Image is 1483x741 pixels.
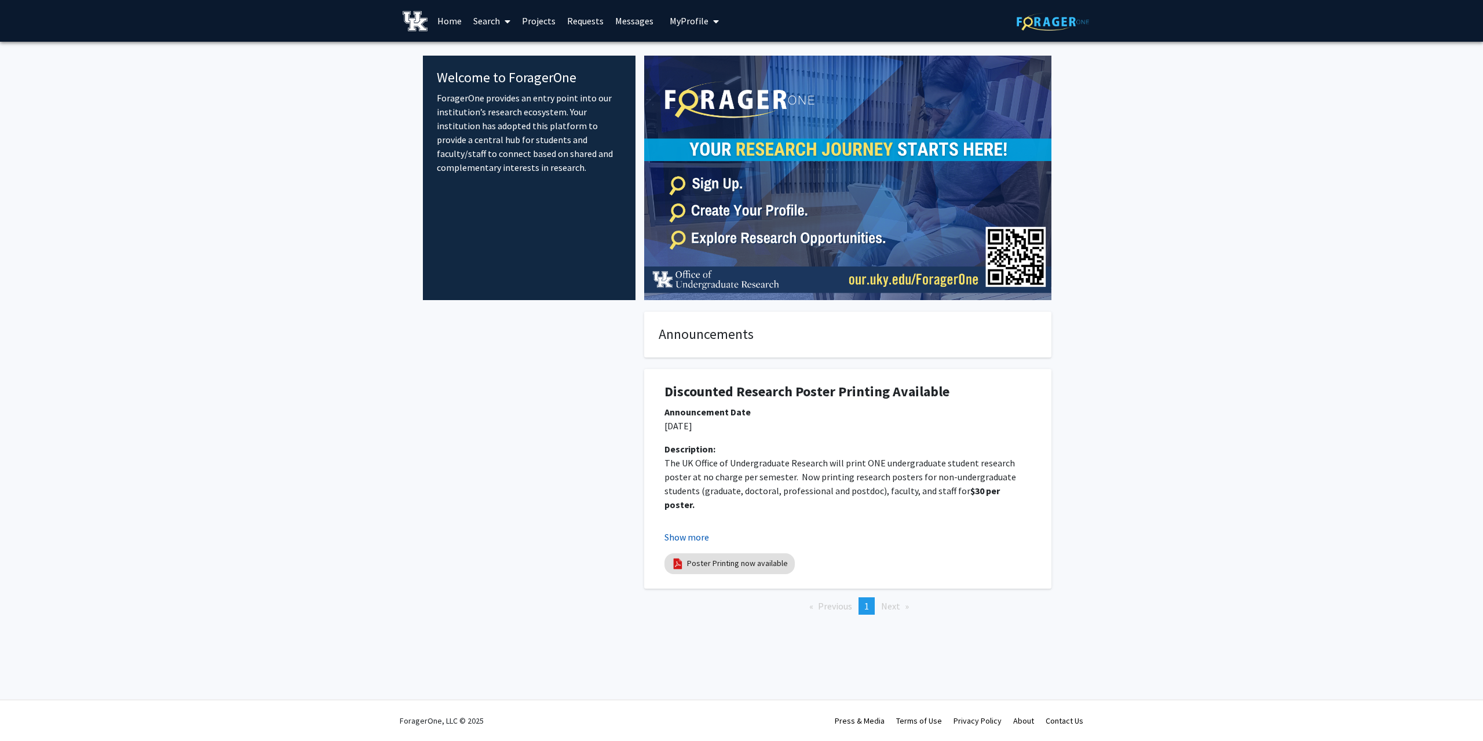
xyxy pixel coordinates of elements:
h4: Announcements [659,326,1037,343]
a: Contact Us [1046,716,1083,726]
img: ForagerOne Logo [1017,13,1089,31]
img: University of Kentucky Logo [403,11,428,31]
iframe: Chat [9,689,49,732]
h4: Welcome to ForagerOne [437,70,622,86]
p: ForagerOne provides an entry point into our institution’s research ecosystem. Your institution ha... [437,91,622,174]
img: Cover Image [644,56,1051,300]
a: Terms of Use [896,716,942,726]
div: Announcement Date [664,405,1031,419]
a: Projects [516,1,561,41]
a: Press & Media [835,716,885,726]
span: The UK Office of Undergraduate Research will print ONE undergraduate student research poster at n... [664,457,1018,497]
a: Messages [609,1,659,41]
a: Poster Printing now available [687,557,788,570]
span: Next [881,600,900,612]
div: Description: [664,442,1031,456]
ul: Pagination [644,597,1051,615]
span: My Profile [670,15,708,27]
p: [DATE] [664,419,1031,433]
a: Search [467,1,516,41]
span: 1 [864,600,869,612]
span: Previous [818,600,852,612]
strong: $30 per poster. [664,485,1002,510]
a: Privacy Policy [954,716,1002,726]
img: pdf_icon.png [671,557,684,570]
div: ForagerOne, LLC © 2025 [400,700,484,741]
a: Requests [561,1,609,41]
a: About [1013,716,1034,726]
h1: Discounted Research Poster Printing Available [664,384,1031,400]
button: Show more [664,530,709,544]
a: Home [432,1,467,41]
